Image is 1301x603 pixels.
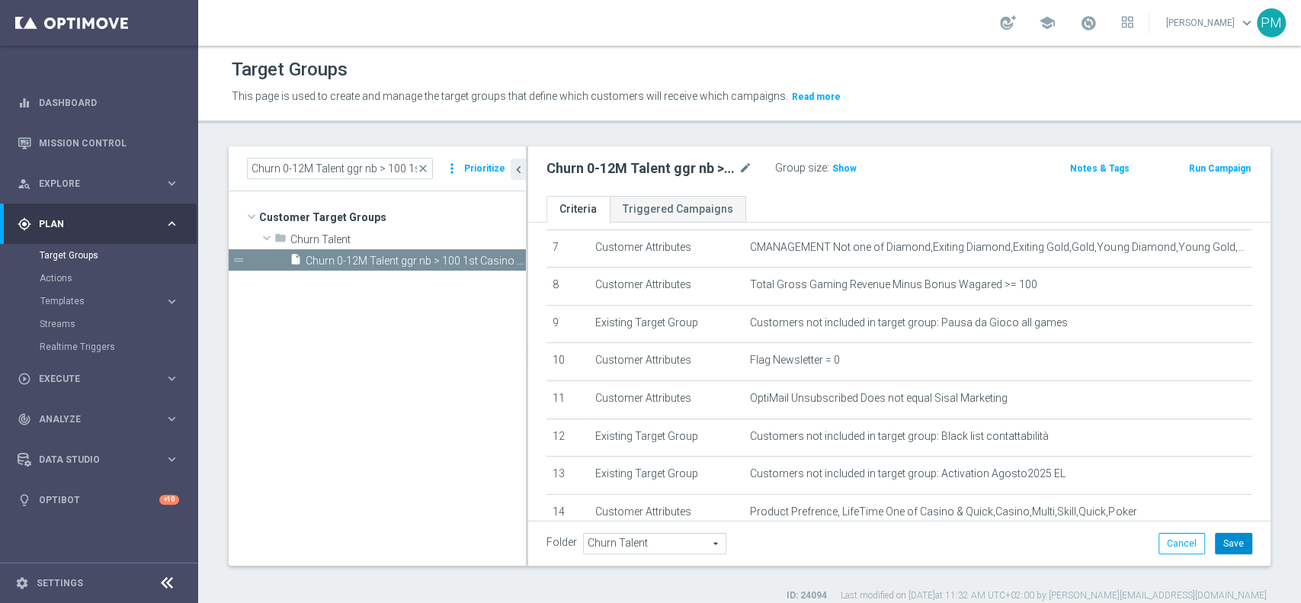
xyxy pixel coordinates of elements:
[589,419,745,457] td: Existing Target Group
[165,452,179,467] i: keyboard_arrow_right
[40,295,180,307] button: Templates keyboard_arrow_right
[232,90,788,102] span: This page is used to create and manage the target groups that define which customers will receive...
[18,493,31,507] i: lightbulb
[40,297,149,306] span: Templates
[17,413,180,425] button: track_changes Analyze keyboard_arrow_right
[739,159,752,178] i: mode_edit
[39,455,165,464] span: Data Studio
[546,229,589,268] td: 7
[290,233,526,246] span: Churn Talent
[546,196,610,223] a: Criteria
[1187,160,1252,177] button: Run Campaign
[17,373,180,385] button: play_circle_outline Execute keyboard_arrow_right
[750,278,1037,291] span: Total Gross Gaming Revenue Minus Bonus Wagared >= 100
[37,579,83,588] a: Settings
[39,179,165,188] span: Explore
[290,253,302,271] i: insert_drive_file
[832,163,857,174] span: Show
[18,123,179,163] div: Mission Control
[40,290,197,313] div: Templates
[18,412,31,426] i: track_changes
[17,97,180,109] button: equalizer Dashboard
[306,255,526,268] span: Churn 0-12M Talent ggr nb &gt; 100 1st Casino No NL lftime
[165,412,179,426] i: keyboard_arrow_right
[546,419,589,457] td: 12
[18,217,165,231] div: Plan
[610,196,746,223] a: Triggered Campaigns
[247,158,433,179] input: Quick find group or folder
[750,241,1246,254] span: CMANAGEMENT Not one of Diamond,Exiting Diamond,Exiting Gold,Gold,Young Diamond,Young Gold,Exiting...
[750,430,1049,443] span: Customers not included in target group: Black list contattabilità
[40,341,159,353] a: Realtime Triggers
[40,249,159,261] a: Target Groups
[444,158,460,179] i: more_vert
[775,162,827,175] label: Group size
[589,380,745,419] td: Customer Attributes
[15,576,29,590] i: settings
[1257,8,1286,37] div: PM
[589,305,745,343] td: Existing Target Group
[546,305,589,343] td: 9
[39,123,179,163] a: Mission Control
[790,88,842,105] button: Read more
[165,176,179,191] i: keyboard_arrow_right
[40,313,197,335] div: Streams
[39,374,165,383] span: Execute
[40,318,159,330] a: Streams
[546,159,735,178] h2: Churn 0-12M Talent ggr nb > 100 1st Casino NO NL lftime
[417,162,429,175] span: close
[159,495,179,505] div: +10
[589,457,745,495] td: Existing Target Group
[589,268,745,306] td: Customer Attributes
[232,59,348,81] h1: Target Groups
[750,316,1068,329] span: Customers not included in target group: Pausa da Gioco all games
[17,178,180,190] button: person_search Explore keyboard_arrow_right
[18,177,31,191] i: person_search
[274,232,287,249] i: folder
[39,220,165,229] span: Plan
[827,162,829,175] label: :
[18,412,165,426] div: Analyze
[17,218,180,230] button: gps_fixed Plan keyboard_arrow_right
[589,343,745,381] td: Customer Attributes
[1069,160,1131,177] button: Notes & Tags
[1239,14,1255,31] span: keyboard_arrow_down
[750,392,1008,405] span: OptiMail Unsubscribed Does not equal Sisal Marketing
[462,159,508,179] button: Prioritize
[511,162,526,177] i: chevron_left
[18,96,31,110] i: equalizer
[546,380,589,419] td: 11
[546,457,589,495] td: 13
[40,335,197,358] div: Realtime Triggers
[18,372,165,386] div: Execute
[165,294,179,309] i: keyboard_arrow_right
[1158,533,1205,554] button: Cancel
[17,137,180,149] button: Mission Control
[546,343,589,381] td: 10
[17,454,180,466] button: Data Studio keyboard_arrow_right
[511,159,526,180] button: chevron_left
[40,297,165,306] div: Templates
[750,467,1065,480] span: Customers not included in target group: Activation Agosto2025 EL
[546,536,577,549] label: Folder
[18,372,31,386] i: play_circle_outline
[259,207,526,228] span: Customer Target Groups
[841,589,1267,602] label: Last modified on [DATE] at 11:32 AM UTC+02:00 by [PERSON_NAME][EMAIL_ADDRESS][DOMAIN_NAME]
[1039,14,1056,31] span: school
[750,505,1136,518] span: Product Prefrence, LifeTime One of Casino & Quick,Casino,Multi,Skill,Quick,Poker
[18,82,179,123] div: Dashboard
[17,494,180,506] button: lightbulb Optibot +10
[787,589,827,602] label: ID: 24094
[750,354,840,367] span: Flag Newsletter = 0
[546,494,589,532] td: 14
[18,217,31,231] i: gps_fixed
[589,494,745,532] td: Customer Attributes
